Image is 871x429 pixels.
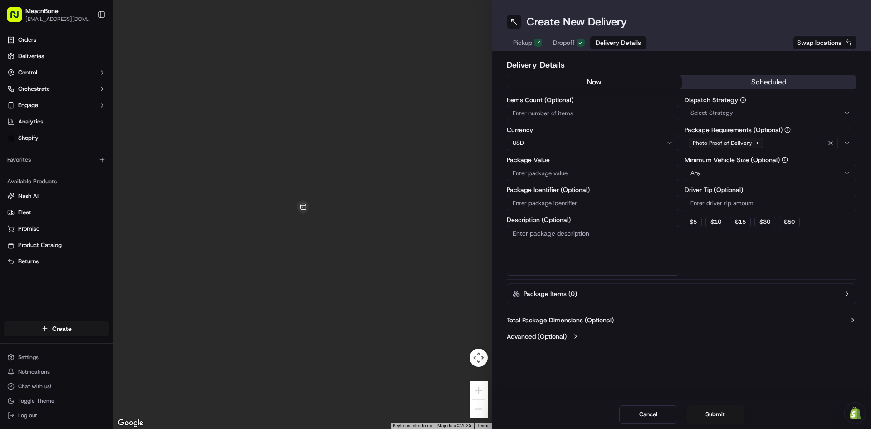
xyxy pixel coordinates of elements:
div: Available Products [4,174,109,189]
label: Dispatch Strategy [685,97,857,103]
div: 📗 [9,133,16,140]
button: Nash AI [4,189,109,203]
button: Chat with us! [4,380,109,393]
span: Dropoff [553,38,575,47]
button: now [507,75,682,89]
button: Zoom in [470,381,488,399]
button: scheduled [682,75,856,89]
label: Package Items ( 0 ) [524,289,577,298]
span: Engage [18,101,38,109]
label: Advanced (Optional) [507,332,567,341]
button: Advanced (Optional) [507,332,856,341]
div: Start new chat [31,87,149,96]
label: Currency [507,127,679,133]
span: [EMAIL_ADDRESS][DOMAIN_NAME] [25,15,90,23]
img: Nash [9,9,27,27]
button: Toggle Theme [4,394,109,407]
button: Package Items (0) [507,283,856,304]
span: Pickup [513,38,532,47]
a: Promise [7,225,106,233]
span: Promise [18,225,39,233]
a: Powered byPylon [64,153,110,161]
button: Fleet [4,205,109,220]
button: Start new chat [154,89,165,100]
input: Enter number of items [507,105,679,121]
div: 💻 [77,133,84,140]
button: Control [4,65,109,80]
button: Orchestrate [4,82,109,96]
span: Fleet [18,208,31,217]
a: Orders [4,33,109,47]
input: Enter package identifier [507,195,679,211]
button: Submit [686,405,744,424]
span: Photo Proof of Delivery [693,139,752,147]
button: Keyboard shortcuts [393,423,432,429]
button: Select Strategy [685,105,857,121]
span: Returns [18,257,39,266]
div: We're available if you need us! [31,96,115,103]
button: Package Requirements (Optional) [784,127,791,133]
span: Deliveries [18,52,44,60]
a: 💻API Documentation [73,128,149,144]
img: Google [116,417,146,429]
button: Engage [4,98,109,113]
button: Create [4,321,109,336]
span: Product Catalog [18,241,62,249]
span: Toggle Theme [18,397,54,404]
span: Shopify [18,134,39,142]
a: Returns [7,257,106,266]
input: Enter package value [507,165,679,181]
button: Settings [4,351,109,364]
button: Map camera controls [470,349,488,367]
label: Description (Optional) [507,217,679,223]
button: $15 [730,217,751,227]
button: Total Package Dimensions (Optional) [507,316,856,325]
label: Total Package Dimensions (Optional) [507,316,614,325]
span: Pylon [90,154,110,161]
button: Cancel [619,405,677,424]
button: Photo Proof of Delivery [685,135,857,151]
span: Select Strategy [690,109,733,117]
span: Orders [18,36,36,44]
img: 1736555255976-a54dd68f-1ca7-489b-9aae-adbdc363a1c4 [9,87,25,103]
span: Delivery Details [596,38,641,47]
label: Minimum Vehicle Size (Optional) [685,157,857,163]
button: Notifications [4,365,109,378]
button: Minimum Vehicle Size (Optional) [782,157,788,163]
span: Nash AI [18,192,39,200]
a: Analytics [4,114,109,129]
a: Nash AI [7,192,106,200]
img: Shopify logo [7,134,15,142]
span: Control [18,69,37,77]
input: Got a question? Start typing here... [24,59,163,68]
span: Chat with us! [18,383,51,390]
label: Package Requirements (Optional) [685,127,857,133]
span: Swap locations [797,38,842,47]
button: Returns [4,254,109,269]
a: Deliveries [4,49,109,64]
button: $5 [685,217,702,227]
label: Driver Tip (Optional) [685,187,857,193]
button: Log out [4,409,109,422]
h1: Create New Delivery [527,15,627,29]
span: Map data ©2025 [437,423,471,428]
span: Orchestrate [18,85,50,93]
p: Welcome 👋 [9,36,165,51]
button: Product Catalog [4,238,109,252]
div: Favorites [4,153,109,167]
span: Knowledge Base [18,132,69,141]
a: Open this area in Google Maps (opens a new window) [116,417,146,429]
button: Promise [4,222,109,236]
span: API Documentation [86,132,146,141]
label: Package Identifier (Optional) [507,187,679,193]
span: Log out [18,412,37,419]
button: Dispatch Strategy [740,97,746,103]
span: Analytics [18,118,43,126]
button: $50 [779,217,800,227]
a: Shopify [4,131,109,145]
button: $30 [754,217,775,227]
input: Enter driver tip amount [685,195,857,211]
a: Fleet [7,208,106,217]
span: Create [52,324,72,333]
h2: Delivery Details [507,59,856,71]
